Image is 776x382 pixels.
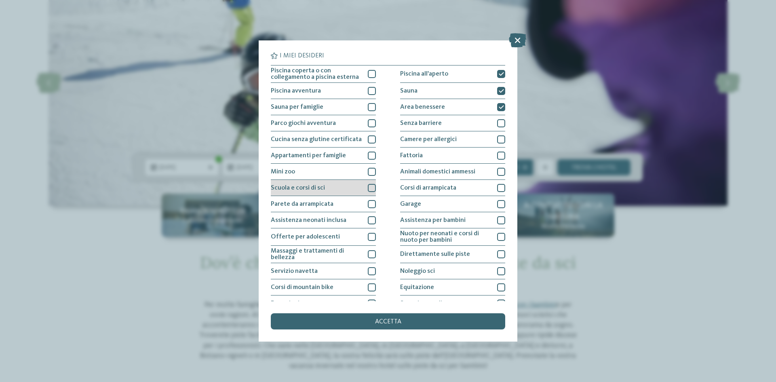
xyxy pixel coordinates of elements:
span: Corsi di arrampicata [400,185,456,191]
span: Area benessere [400,104,445,110]
span: Animali domestici ammessi [400,169,475,175]
span: Piscina avventura [271,88,321,94]
span: Noleggio sci [400,268,435,274]
span: Assistenza per bambini [400,217,466,224]
span: Appartamenti per famiglie [271,152,346,159]
span: Garage [400,201,421,207]
span: Assistenza neonati inclusa [271,217,346,224]
span: Sauna [400,88,418,94]
span: Camere per allergici [400,136,457,143]
span: Scuola e corsi di sci [271,185,325,191]
span: Corsi di mountain bike [271,284,333,291]
span: I miei desideri [280,53,324,59]
span: accetta [375,319,401,325]
span: Sauna per famiglie [271,104,323,110]
span: Servizio navetta [271,268,318,274]
span: Parete da arrampicata [271,201,333,207]
span: Cucina senza glutine certificata [271,136,362,143]
span: Senza barriere [400,120,442,127]
span: Fattoria [400,152,423,159]
span: Piscina all'aperto [400,71,448,77]
span: Equitazione [400,284,434,291]
span: Mini zoo [271,169,295,175]
span: Parco giochi avventura [271,120,336,127]
span: Escursioni [271,300,299,307]
span: Piscina coperta o con collegamento a piscina esterna [271,68,362,80]
span: Offerte per adolescenti [271,234,340,240]
span: Nuoto per neonati e corsi di nuoto per bambini [400,230,491,243]
span: Sport invernali [400,300,442,307]
span: Direttamente sulle piste [400,251,470,257]
span: Massaggi e trattamenti di bellezza [271,248,362,261]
